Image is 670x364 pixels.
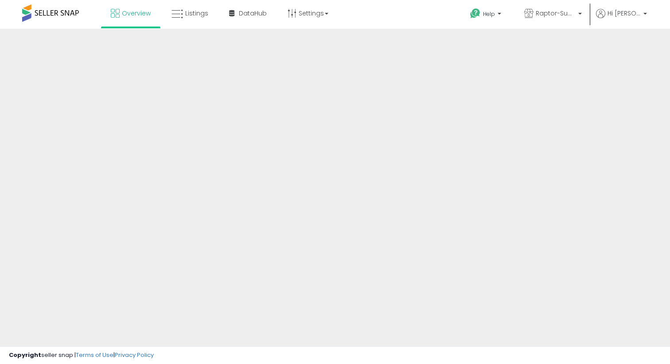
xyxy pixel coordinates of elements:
span: Hi [PERSON_NAME] [608,9,641,18]
div: seller snap | | [9,351,154,360]
span: Raptor-Supply LLC [536,9,576,18]
span: Listings [185,9,208,18]
a: Privacy Policy [115,351,154,359]
strong: Copyright [9,351,41,359]
a: Terms of Use [76,351,113,359]
i: Get Help [470,8,481,19]
a: Hi [PERSON_NAME] [596,9,647,29]
span: Help [483,10,495,18]
span: DataHub [239,9,267,18]
a: Help [463,1,510,29]
span: Overview [122,9,151,18]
